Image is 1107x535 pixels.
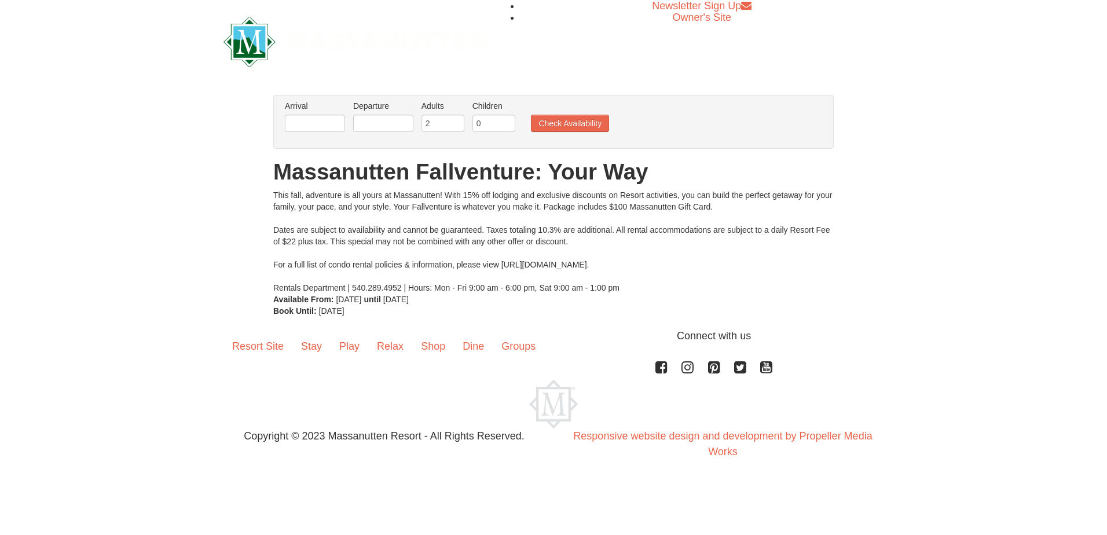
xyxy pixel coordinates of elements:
span: [DATE] [383,295,409,304]
a: Responsive website design and development by Propeller Media Works [573,430,872,457]
a: Relax [368,328,412,364]
strong: Book Until: [273,306,317,316]
a: Groups [493,328,544,364]
a: Dine [454,328,493,364]
a: Massanutten Resort [223,27,489,54]
p: Copyright © 2023 Massanutten Resort - All Rights Reserved. [215,428,553,444]
strong: Available From: [273,295,334,304]
span: [DATE] [336,295,361,304]
div: This fall, adventure is all yours at Massanutten! With 15% off lodging and exclusive discounts on... [273,189,834,294]
label: Departure [353,100,413,112]
img: Massanutten Resort Logo [529,380,578,428]
a: Shop [412,328,454,364]
img: Massanutten Resort Logo [223,17,489,67]
button: Check Availability [531,115,609,132]
a: Play [331,328,368,364]
a: Owner's Site [673,12,731,23]
a: Stay [292,328,331,364]
p: Connect with us [223,328,884,344]
h1: Massanutten Fallventure: Your Way [273,160,834,184]
label: Arrival [285,100,345,112]
label: Children [472,100,515,112]
a: Resort Site [223,328,292,364]
span: [DATE] [319,306,344,316]
strong: until [364,295,381,304]
label: Adults [421,100,464,112]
